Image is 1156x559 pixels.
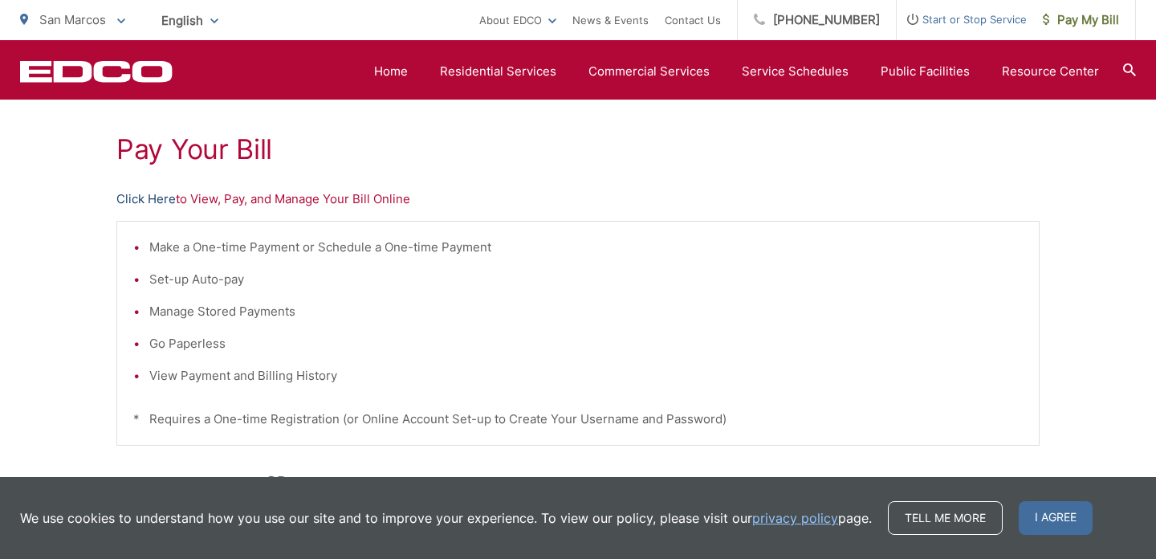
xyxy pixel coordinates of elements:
a: Home [374,62,408,81]
span: English [149,6,230,35]
a: Contact Us [665,10,721,30]
a: Click Here [116,190,176,209]
span: Pay My Bill [1043,10,1119,30]
a: Commercial Services [588,62,710,81]
li: Make a One-time Payment or Schedule a One-time Payment [149,238,1023,257]
a: Tell me more [888,501,1003,535]
p: - OR - [255,470,1040,494]
p: * Requires a One-time Registration (or Online Account Set-up to Create Your Username and Password) [133,410,1023,429]
li: Go Paperless [149,334,1023,353]
li: View Payment and Billing History [149,366,1023,386]
p: to View, Pay, and Manage Your Bill Online [116,190,1040,209]
span: I agree [1019,501,1093,535]
span: San Marcos [39,12,106,27]
a: About EDCO [479,10,556,30]
li: Set-up Auto-pay [149,270,1023,289]
a: Service Schedules [742,62,849,81]
a: News & Events [572,10,649,30]
a: Public Facilities [881,62,970,81]
li: Manage Stored Payments [149,302,1023,321]
h1: Pay Your Bill [116,133,1040,165]
a: privacy policy [752,508,838,528]
a: Resource Center [1002,62,1099,81]
a: EDCD logo. Return to the homepage. [20,60,173,83]
p: We use cookies to understand how you use our site and to improve your experience. To view our pol... [20,508,872,528]
a: Residential Services [440,62,556,81]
